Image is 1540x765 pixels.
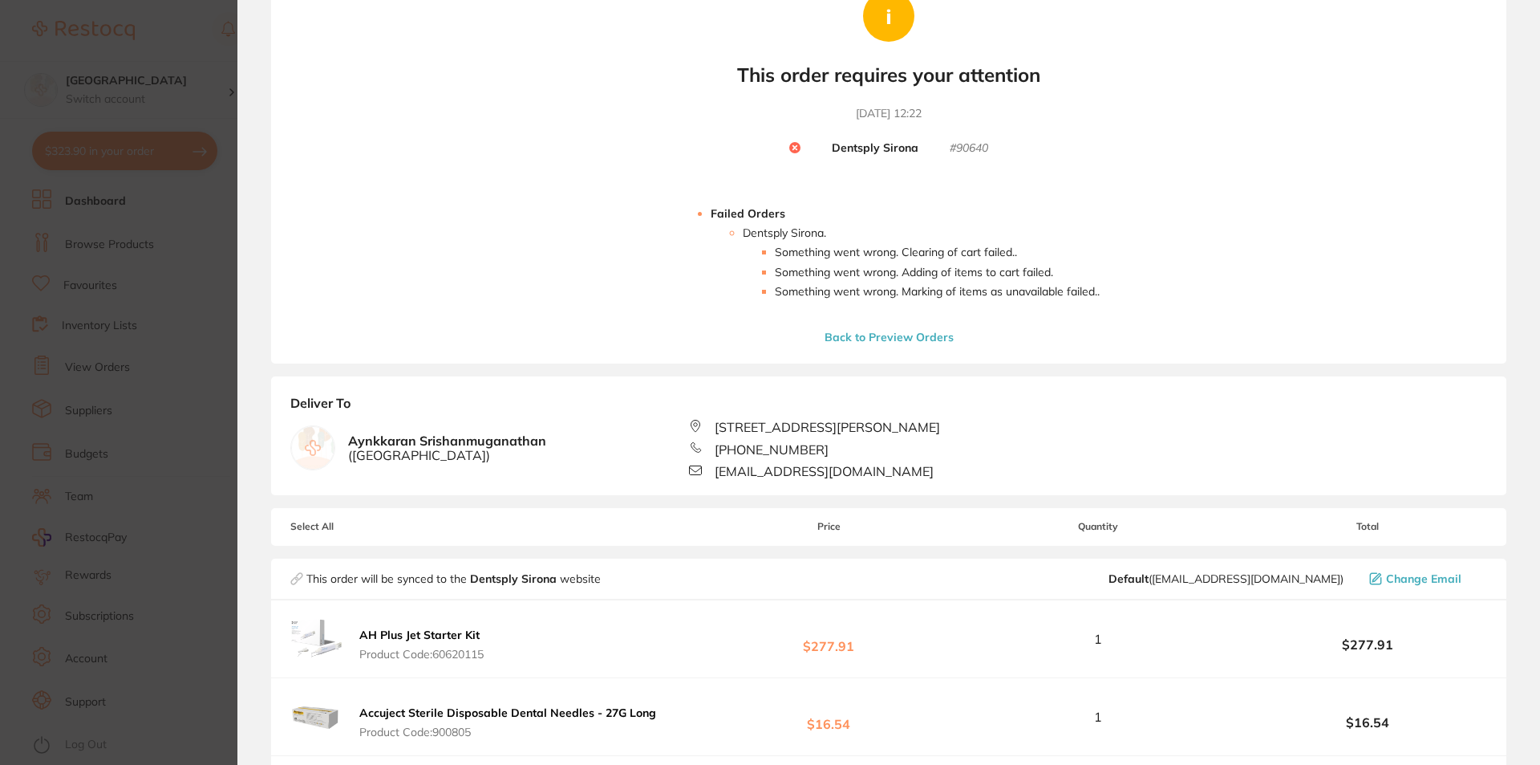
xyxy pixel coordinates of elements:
[348,448,546,462] span: ( [GEOGRAPHIC_DATA] )
[348,433,546,463] b: Aynkkaran Srishanmuganathan
[1248,637,1487,652] b: $277.91
[359,706,656,720] b: Accuject Sterile Disposable Dental Needles - 27G Long
[306,572,601,585] p: This order will be synced to the website
[711,206,785,221] strong: Failed Orders
[290,521,451,532] span: Select All
[290,613,342,665] img: c2V0OHpiZg
[832,141,918,156] b: Dentsply Sirona
[359,648,484,661] span: Product Code: 60620115
[1248,521,1487,532] span: Total
[359,726,656,739] span: Product Code: 900805
[820,330,958,344] button: Back to Preview Orders
[775,285,1100,298] li: Something went wrong. Marking of items as unavailable failed. .
[291,426,334,470] img: empty.jpg
[1108,572,1149,586] b: Default
[737,63,1040,87] b: This order requires your attention
[715,442,829,457] span: [PHONE_NUMBER]
[1364,572,1487,586] button: Change Email
[709,521,948,532] span: Price
[355,706,661,739] button: Accuject Sterile Disposable Dental Needles - 27G Long Product Code:900805
[1108,572,1343,585] span: clientservices@dentsplysirona.com
[1386,572,1461,585] span: Change Email
[775,246,1100,258] li: Something went wrong. Clearing of cart failed. .
[949,521,1248,532] span: Quantity
[715,464,934,478] span: [EMAIL_ADDRESS][DOMAIN_NAME]
[355,628,488,661] button: AH Plus Jet Starter Kit Product Code:60620115
[290,691,342,743] img: OWVuNXd1bA
[743,226,1100,297] li: Dentsply Sirona .
[856,106,922,122] time: [DATE] 12:22
[290,396,1487,420] b: Deliver To
[709,702,948,732] b: $16.54
[1094,632,1102,646] span: 1
[709,625,948,654] b: $277.91
[470,572,560,586] strong: Dentsply Sirona
[1248,715,1487,730] b: $16.54
[1094,710,1102,724] span: 1
[715,420,940,434] span: [STREET_ADDRESS][PERSON_NAME]
[950,141,988,156] small: # 90640
[359,628,480,642] b: AH Plus Jet Starter Kit
[775,266,1100,279] li: Something went wrong. Adding of items to cart failed .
